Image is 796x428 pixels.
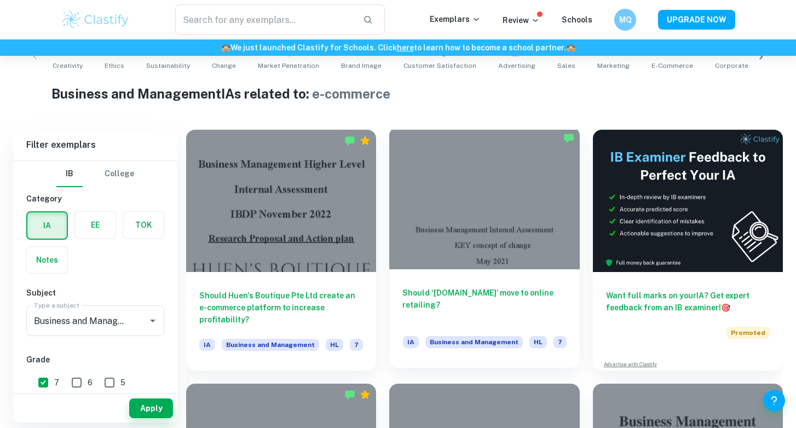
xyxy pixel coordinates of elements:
[360,389,371,400] div: Premium
[105,61,124,71] span: Ethics
[212,61,236,71] span: Change
[402,287,566,323] h6: Should ‘[DOMAIN_NAME]’ move to online retailing?
[26,193,164,205] h6: Category
[606,290,770,314] h6: Want full marks on your IA ? Get expert feedback from an IB examiner!
[186,130,376,371] a: Should Huen's Boutique Pte Ltd create an e-commerce platform to increase profitability?IABusiness...
[619,14,632,26] h6: MQ
[27,212,67,239] button: IA
[425,336,523,348] span: Business and Management
[389,130,579,371] a: Should ‘[DOMAIN_NAME]’ move to online retailing?IABusiness and ManagementHL7
[105,161,134,187] button: College
[129,398,173,418] button: Apply
[498,61,535,71] span: Advertising
[146,61,190,71] span: Sustainability
[344,389,355,400] img: Marked
[56,161,134,187] div: Filter type choice
[123,212,164,238] button: TOK
[51,84,744,103] h1: Business and Management IAs related to:
[258,61,319,71] span: Market Penetration
[221,43,230,52] span: 🏫
[199,339,215,351] span: IA
[61,9,130,31] img: Clastify logo
[326,339,343,351] span: HL
[56,161,83,187] button: IB
[597,61,630,71] span: Marketing
[199,290,363,326] h6: Should Huen's Boutique Pte Ltd create an e-commerce platform to increase profitability?
[54,377,59,389] span: 7
[341,61,382,71] span: Brand Image
[53,61,83,71] span: Creativity
[360,135,371,146] div: Premium
[13,130,177,160] h6: Filter exemplars
[658,10,735,30] button: UPGRADE NOW
[614,9,636,31] button: MQ
[604,361,657,368] a: Advertise with Clastify
[553,336,567,348] span: 7
[763,390,785,412] button: Help and Feedback
[26,287,164,299] h6: Subject
[563,132,574,143] img: Marked
[120,377,125,389] span: 5
[397,43,414,52] a: here
[726,327,770,339] span: Promoted
[403,336,419,348] span: IA
[175,4,354,35] input: Search for any exemplars...
[651,61,693,71] span: E-commerce
[26,354,164,366] h6: Grade
[145,313,160,328] button: Open
[430,13,481,25] p: Exemplars
[715,61,788,71] span: Corporate Profitability
[593,130,783,272] img: Thumbnail
[529,336,547,348] span: HL
[562,15,592,24] a: Schools
[503,14,540,26] p: Review
[222,339,319,351] span: Business and Management
[557,61,575,71] span: Sales
[2,42,794,54] h6: We just launched Clastify for Schools. Click to learn how to become a school partner.
[566,43,575,52] span: 🏫
[350,339,363,351] span: 7
[344,135,355,146] img: Marked
[75,212,116,238] button: EE
[312,86,390,101] span: e-commerce
[403,61,476,71] span: Customer Satisfaction
[27,247,67,273] button: Notes
[34,300,79,310] label: Type a subject
[88,377,93,389] span: 6
[721,303,730,312] span: 🎯
[593,130,783,371] a: Want full marks on yourIA? Get expert feedback from an IB examiner!PromotedAdvertise with Clastify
